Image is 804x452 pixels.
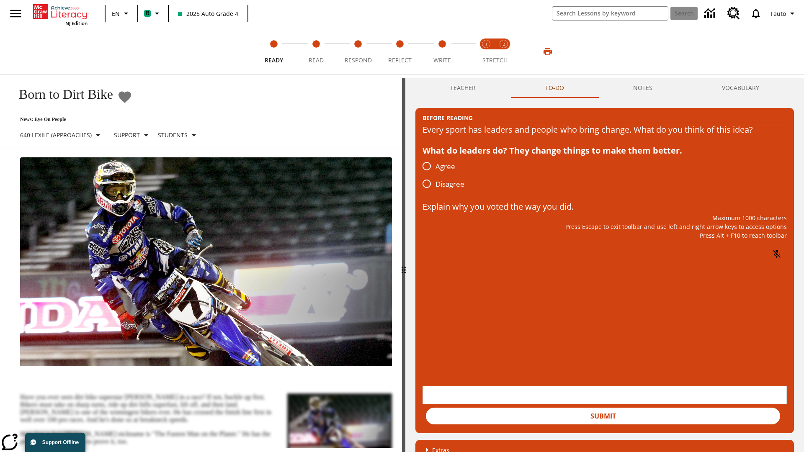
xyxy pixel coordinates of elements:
h1: Born to Dirt Bike [10,87,113,102]
button: Write step 5 of 5 [418,28,466,74]
h2: Before Reading [423,113,473,123]
div: Press Enter or Spacebar and then press right and left arrow keys to move the slider [402,78,405,452]
p: Support [114,131,140,139]
button: Select Student [155,128,202,143]
p: Press Escape to exit toolbar and use left and right arrow keys to access options [423,222,787,231]
button: TO-DO [510,78,599,98]
button: Open side menu [3,1,28,26]
a: Resource Center, Will open in new tab [722,2,745,25]
text: 2 [503,41,505,47]
div: Every sport has leaders and people who bring change. What do you think of this idea? [423,123,787,136]
button: Submit [426,408,780,424]
span: Tauto [770,9,786,18]
button: Reflect step 4 of 5 [376,28,424,74]
span: Agree [435,161,455,172]
input: search field [552,7,668,20]
span: Support Offline [42,439,79,445]
button: Stretch Respond step 2 of 2 [492,28,516,74]
button: Ready step 1 of 5 [250,28,298,74]
span: Reflect [388,56,412,64]
span: EN [112,9,120,18]
p: Explain why you voted the way you did. [423,200,787,213]
button: Select Lexile, 640 Lexile (Approaches) [17,128,106,143]
div: activity [405,78,804,452]
p: Press Alt + F10 to reach toolbar [423,231,787,240]
span: B [146,8,149,18]
span: Write [433,56,451,64]
button: Respond step 3 of 5 [334,28,382,74]
p: Students [158,131,188,139]
div: Home [33,3,88,26]
text: 1 [485,41,487,47]
span: Disagree [435,179,464,190]
span: Read [309,56,324,64]
a: Data Center [699,2,722,25]
button: Support Offline [25,433,85,452]
button: Add to Favorites - Born to Dirt Bike [117,90,132,104]
button: Profile/Settings [767,6,801,21]
button: Click to activate and allow voice recognition [767,244,787,264]
span: Respond [345,56,372,64]
p: News: Eye On People [10,116,202,123]
button: Scaffolds, Support [111,128,155,143]
span: STRETCH [482,56,508,64]
button: Language: EN, Select a language [108,6,135,21]
button: Teacher [415,78,510,98]
button: Boost Class color is mint green. Change class color [141,6,165,21]
p: 640 Lexile (Approaches) [20,131,92,139]
p: Maximum 1000 characters [423,213,787,222]
button: NOTES [599,78,688,98]
span: Ready [265,56,283,64]
a: Notifications [745,3,767,24]
body: Explain why you voted the way you did. Maximum 1000 characters Press Alt + F10 to reach toolbar P... [3,7,122,14]
button: Print [534,44,561,59]
button: Read step 2 of 5 [291,28,340,74]
button: VOCABULARY [687,78,794,98]
img: Motocross racer James Stewart flies through the air on his dirt bike. [20,157,392,367]
div: poll [423,157,471,193]
button: Stretch Read step 1 of 2 [474,28,498,74]
div: Instructional Panel Tabs [415,78,794,98]
span: 2025 Auto Grade 4 [178,9,238,18]
div: What do leaders do? They change things to make them better. [423,144,787,157]
span: NJ Edition [65,20,88,26]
